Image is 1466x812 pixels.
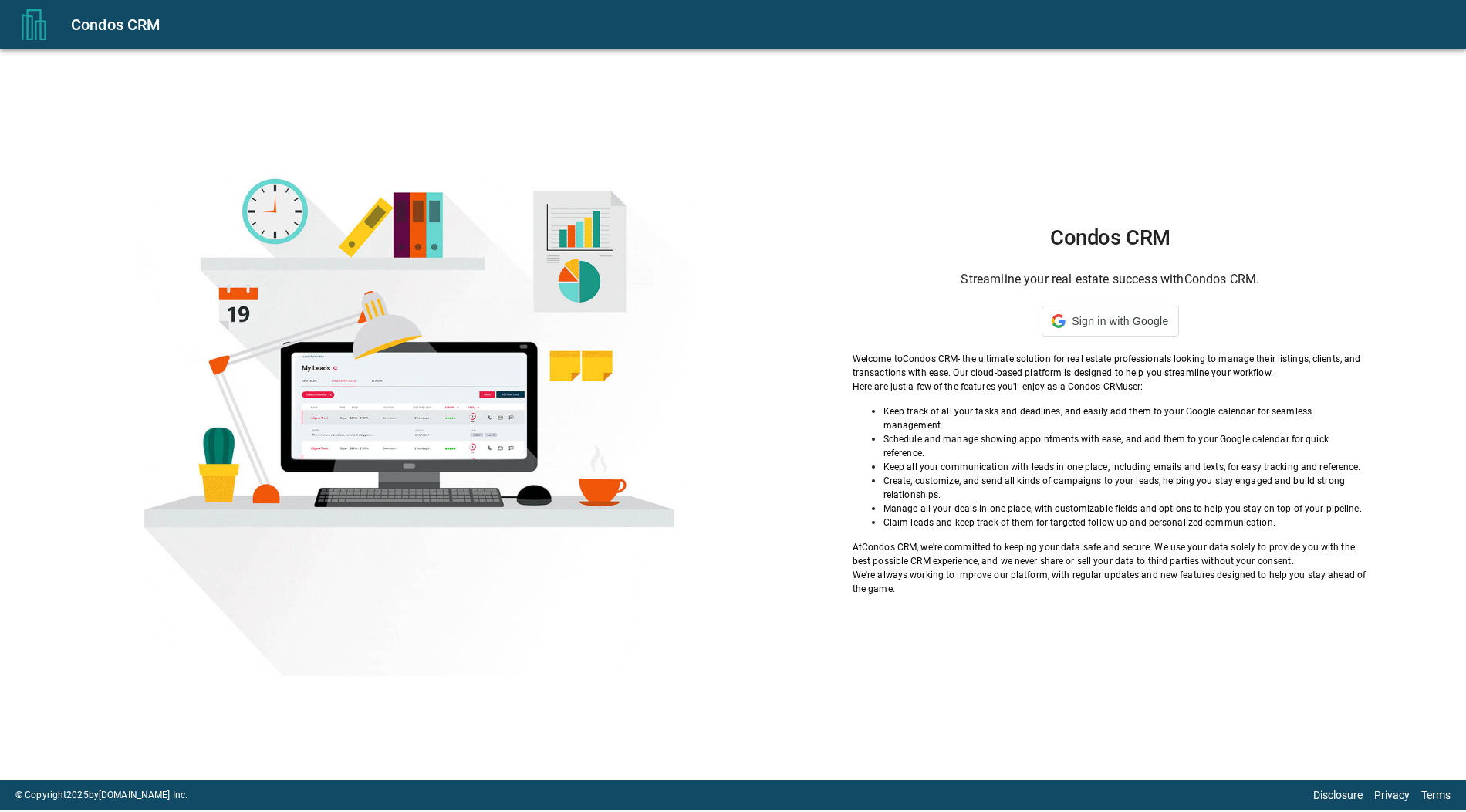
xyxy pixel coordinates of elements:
[1072,315,1168,327] span: Sign in with Google
[853,380,1368,394] p: Here are just a few of the features you'll enjoy as a Condos CRM user:
[71,12,1447,37] div: Condos CRM
[15,788,187,802] p: © Copyright 2025 by
[853,352,1368,380] p: Welcome to Condos CRM - the ultimate solution for real estate professionals looking to manage the...
[883,502,1368,516] p: Manage all your deals in one place, with customizable fields and options to help you stay on top ...
[853,225,1368,250] h1: Condos CRM
[883,404,1368,432] p: Keep track of all your tasks and deadlines, and easily add them to your Google calendar for seaml...
[853,269,1368,290] h6: Streamline your real estate success with Condos CRM .
[883,460,1368,474] p: Keep all your communication with leads in one place, including emails and texts, for easy trackin...
[99,790,187,800] a: [DOMAIN_NAME] Inc.
[853,568,1368,596] p: We're always working to improve our platform, with regular updates and new features designed to h...
[853,540,1368,568] p: At Condos CRM , we're committed to keeping your data safe and secure. We use your data solely to ...
[1313,789,1363,801] a: Disclosure
[883,516,1368,529] p: Claim leads and keep track of them for targeted follow-up and personalized communication.
[883,474,1368,502] p: Create, customize, and send all kinds of campaigns to your leads, helping you stay engaged and bu...
[883,432,1368,460] p: Schedule and manage showing appointments with ease, and add them to your Google calendar for quic...
[1374,789,1410,801] a: Privacy
[1042,306,1178,337] div: Sign in with Google
[1421,789,1451,801] a: Terms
